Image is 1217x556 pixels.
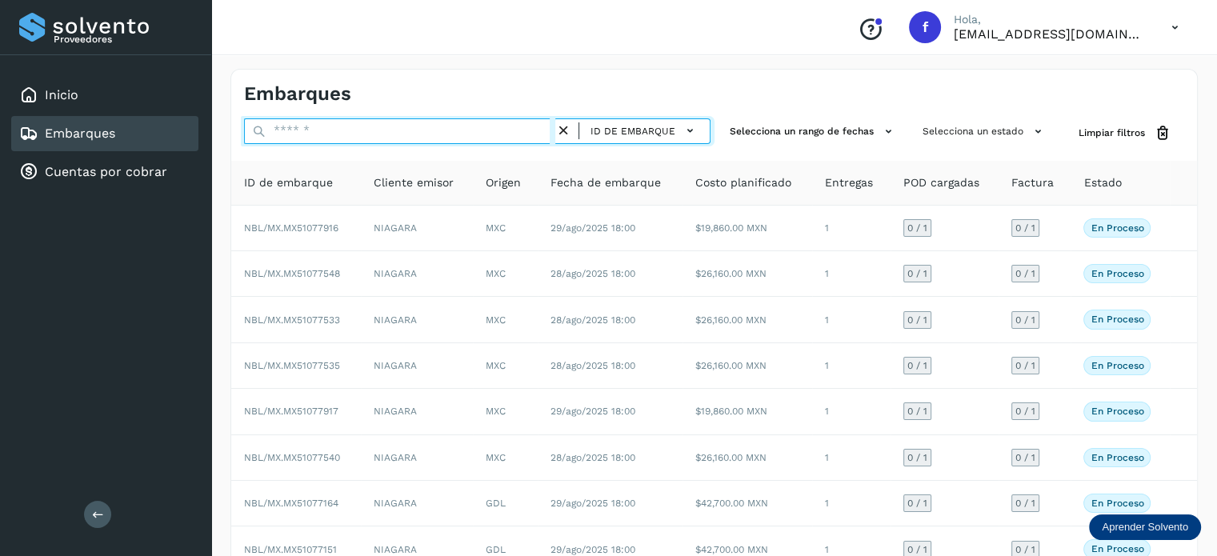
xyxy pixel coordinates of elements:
span: Factura [1011,174,1054,191]
button: Selecciona un rango de fechas [723,118,903,145]
span: NBL/MX.MX51077540 [244,452,340,463]
span: 0 / 1 [907,545,927,554]
td: $26,160.00 MXN [683,251,812,297]
span: Estado [1083,174,1121,191]
span: 0 / 1 [907,406,927,416]
p: En proceso [1091,498,1143,509]
button: ID de embarque [586,119,703,142]
span: POD cargadas [903,174,979,191]
p: Aprender Solvento [1102,521,1188,534]
span: NBL/MX.MX51077151 [244,544,337,555]
td: NIAGARA [361,435,473,481]
span: 0 / 1 [1015,545,1035,554]
span: NBL/MX.MX51077548 [244,268,340,279]
span: NBL/MX.MX51077535 [244,360,340,371]
td: 1 [812,389,891,434]
span: 0 / 1 [1015,315,1035,325]
span: ID de embarque [244,174,333,191]
td: NIAGARA [361,206,473,251]
p: En proceso [1091,268,1143,279]
span: 28/ago/2025 18:00 [550,452,635,463]
span: 0 / 1 [907,498,927,508]
td: MXC [473,435,538,481]
td: NIAGARA [361,297,473,342]
span: Origen [486,174,521,191]
td: $42,700.00 MXN [683,481,812,526]
td: MXC [473,343,538,389]
td: $26,160.00 MXN [683,343,812,389]
span: 0 / 1 [1015,406,1035,416]
p: En proceso [1091,314,1143,325]
td: 1 [812,297,891,342]
span: Fecha de embarque [550,174,661,191]
a: Inicio [45,87,78,102]
span: 0 / 1 [1015,453,1035,462]
p: En proceso [1091,360,1143,371]
span: Limpiar filtros [1079,126,1145,140]
td: NIAGARA [361,251,473,297]
span: NBL/MX.MX51077916 [244,222,338,234]
td: 1 [812,251,891,297]
div: Inicio [11,78,198,113]
span: ID de embarque [590,124,675,138]
span: 29/ago/2025 18:00 [550,222,635,234]
div: Embarques [11,116,198,151]
span: Cliente emisor [374,174,454,191]
td: $26,160.00 MXN [683,435,812,481]
td: $26,160.00 MXN [683,297,812,342]
p: En proceso [1091,406,1143,417]
td: MXC [473,389,538,434]
a: Cuentas por cobrar [45,164,167,179]
td: 1 [812,343,891,389]
button: Selecciona un estado [916,118,1053,145]
span: NBL/MX.MX51077164 [244,498,338,509]
span: 0 / 1 [1015,223,1035,233]
span: 0 / 1 [907,315,927,325]
p: En proceso [1091,543,1143,554]
span: 0 / 1 [1015,498,1035,508]
span: NBL/MX.MX51077917 [244,406,338,417]
a: Embarques [45,126,115,141]
span: 0 / 1 [1015,361,1035,370]
p: En proceso [1091,222,1143,234]
span: 0 / 1 [907,269,927,278]
div: Aprender Solvento [1089,514,1201,540]
span: 0 / 1 [907,223,927,233]
td: GDL [473,481,538,526]
span: 28/ago/2025 18:00 [550,360,635,371]
span: 0 / 1 [1015,269,1035,278]
p: Proveedores [54,34,192,45]
span: NBL/MX.MX51077533 [244,314,340,326]
td: 1 [812,481,891,526]
td: MXC [473,297,538,342]
span: Entregas [825,174,873,191]
td: 1 [812,206,891,251]
td: 1 [812,435,891,481]
td: $19,860.00 MXN [683,206,812,251]
span: 28/ago/2025 18:00 [550,314,635,326]
button: Limpiar filtros [1066,118,1184,148]
span: 0 / 1 [907,361,927,370]
div: Cuentas por cobrar [11,154,198,190]
p: Hola, [954,13,1146,26]
span: 28/ago/2025 18:00 [550,268,635,279]
td: NIAGARA [361,343,473,389]
span: Costo planificado [695,174,791,191]
span: 29/ago/2025 18:00 [550,406,635,417]
td: MXC [473,206,538,251]
td: $19,860.00 MXN [683,389,812,434]
span: 29/ago/2025 18:00 [550,544,635,555]
h4: Embarques [244,82,351,106]
p: fyc3@mexamerik.com [954,26,1146,42]
td: NIAGARA [361,389,473,434]
td: MXC [473,251,538,297]
span: 29/ago/2025 18:00 [550,498,635,509]
span: 0 / 1 [907,453,927,462]
p: En proceso [1091,452,1143,463]
td: NIAGARA [361,481,473,526]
